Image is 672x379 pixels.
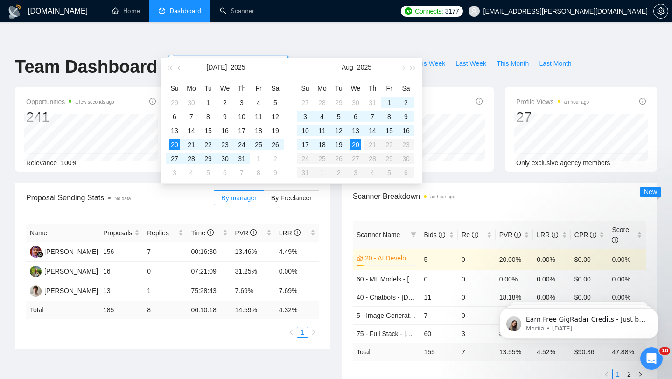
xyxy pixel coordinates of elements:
[183,110,200,124] td: 2025-07-07
[270,97,281,108] div: 5
[571,270,609,288] td: $0.00
[347,138,364,152] td: 2025-08-20
[279,229,301,237] span: LRR
[314,124,330,138] td: 2025-08-11
[381,96,398,110] td: 2025-08-01
[297,327,308,337] a: 1
[574,231,596,239] span: CPR
[267,96,284,110] td: 2025-07-05
[99,262,143,281] td: 16
[398,81,414,96] th: Sa
[458,249,496,270] td: 0
[15,56,157,78] h1: Team Dashboard
[300,97,311,108] div: 27
[458,270,496,288] td: 0
[143,301,187,319] td: 8
[203,111,214,122] div: 8
[103,228,133,238] span: Proposals
[143,281,187,301] td: 1
[236,111,247,122] div: 10
[414,58,445,69] span: This Week
[571,249,609,270] td: $0.00
[654,7,668,15] span: setting
[250,166,267,180] td: 2025-08-08
[203,167,214,178] div: 5
[30,266,42,277] img: MK
[333,139,344,150] div: 19
[186,139,197,150] div: 21
[409,56,450,71] button: This Week
[169,139,180,150] div: 20
[166,138,183,152] td: 2025-07-20
[236,153,247,164] div: 31
[219,139,231,150] div: 23
[514,232,521,238] span: info-circle
[357,231,400,239] span: Scanner Name
[253,153,264,164] div: 1
[420,249,458,270] td: 5
[353,343,420,361] td: Total
[26,224,99,242] th: Name
[270,167,281,178] div: 9
[604,372,609,377] span: left
[217,124,233,138] td: 2025-07-16
[415,6,443,16] span: Connects:
[187,262,231,281] td: 07:21:09
[533,270,571,288] td: 0.00%
[99,224,143,242] th: Proposals
[236,139,247,150] div: 24
[398,110,414,124] td: 2025-08-09
[297,327,308,338] li: 1
[186,125,197,136] div: 14
[398,96,414,110] td: 2025-08-02
[186,97,197,108] div: 30
[297,96,314,110] td: 2025-07-27
[367,125,378,136] div: 14
[458,288,496,306] td: 0
[99,301,143,319] td: 185
[384,125,395,136] div: 15
[169,111,180,122] div: 6
[653,4,668,19] button: setting
[7,4,22,19] img: logo
[275,242,319,262] td: 4.49%
[400,111,412,122] div: 9
[420,343,458,361] td: 155
[166,152,183,166] td: 2025-07-27
[236,125,247,136] div: 17
[491,56,534,71] button: This Month
[471,8,477,14] span: user
[233,81,250,96] th: Th
[187,281,231,301] td: 75:28:43
[590,232,596,238] span: info-circle
[411,232,416,238] span: filter
[250,96,267,110] td: 2025-07-04
[533,249,571,270] td: 0.00%
[231,301,275,319] td: 14.59 %
[496,270,533,288] td: 0.00%
[183,124,200,138] td: 2025-07-14
[143,224,187,242] th: Replies
[330,110,347,124] td: 2025-08-05
[330,81,347,96] th: Tu
[439,232,445,238] span: info-circle
[26,301,99,319] td: Total
[286,327,297,338] li: Previous Page
[217,81,233,96] th: We
[44,286,98,296] div: [PERSON_NAME]
[450,56,491,71] button: Last Week
[357,275,427,283] a: 60 - ML Models - [DATE]
[330,138,347,152] td: 2025-08-19
[364,124,381,138] td: 2025-08-14
[350,111,361,122] div: 6
[267,124,284,138] td: 2025-07-19
[350,125,361,136] div: 13
[420,306,458,324] td: 7
[253,125,264,136] div: 18
[367,97,378,108] div: 31
[220,7,254,15] a: searchScanner
[424,231,445,239] span: Bids
[30,267,98,274] a: MK[PERSON_NAME]
[166,166,183,180] td: 2025-08-03
[365,253,414,263] a: 20 - AI Developer - [DATE]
